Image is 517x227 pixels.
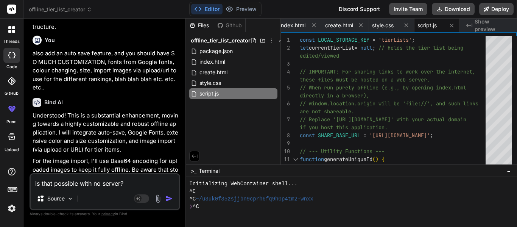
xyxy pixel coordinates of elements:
span: // Holds the tier list being [378,44,463,51]
span: package.json [199,47,234,56]
span: . [345,164,348,171]
span: ) [400,164,403,171]
span: random [427,164,445,171]
div: 8 [281,132,290,139]
span: offline_tier_list_creator [29,6,92,13]
span: Initializing WebContainer shell... [189,180,297,188]
h6: You [45,36,55,44]
span: generateUniqueId [324,156,372,163]
div: Github [214,22,245,29]
span: const [300,132,315,139]
p: Understood! This is a substantial enhancement, moving towards a highly customizable and robust of... [33,111,179,154]
span: [URL][DOMAIN_NAME] [336,116,391,123]
div: Discord Support [334,3,385,15]
span: create.html [325,22,353,29]
span: { [382,156,385,163]
span: const [300,36,315,43]
span: = [363,132,366,139]
span: ( [445,164,448,171]
span: privacy [101,211,115,216]
p: also add an auto save feature, and you should have SO MUCH CUSTOMIZATION, fonts from Google fonts... [33,49,179,92]
label: prem [6,119,17,125]
span: ; [412,36,415,43]
div: 6 [281,100,290,108]
span: − [507,167,511,175]
span: are not shareable. [300,108,354,115]
span: + [406,164,409,171]
span: Date [333,164,345,171]
span: . [424,164,427,171]
div: 9 [281,139,290,147]
span: ; [430,132,433,139]
span: = [354,44,357,51]
span: ' [427,132,430,139]
span: ^C [189,195,196,203]
textarea: is that possible with no server? [31,174,179,188]
span: ( [372,156,375,163]
span: ( [357,164,360,171]
span: Show preview [475,18,511,33]
span: 36 [394,164,400,171]
span: ^C [189,188,196,195]
span: index.html [280,22,305,29]
span: directly in a browser), [300,92,369,99]
span: now [348,164,357,171]
div: Click to collapse the range. [291,155,301,163]
h6: Bind AI [44,99,63,106]
span: nternet, [451,68,475,75]
button: Download [432,3,475,15]
img: attachment [154,194,162,203]
span: edited/viewed [300,52,339,59]
span: // Replace ' [300,116,336,123]
span: ( [391,164,394,171]
span: ^C [193,203,199,210]
button: Deploy [479,3,514,15]
span: [URL][DOMAIN_NAME] [372,132,427,139]
p: Source [47,195,65,202]
span: offline_tier_list_creator [191,37,251,44]
button: Preview [223,4,260,14]
span: ; [372,44,375,51]
span: ) [360,164,363,171]
span: ) [375,156,378,163]
span: // --- Utility Functions --- [300,148,385,155]
button: − [505,165,512,177]
span: Terminal [199,167,220,175]
label: GitHub [5,90,19,97]
div: 1 [281,36,290,44]
span: // IMPORTANT: For sharing links to work over the i [300,68,451,75]
div: 11 [281,155,290,163]
span: script.js [417,22,437,29]
span: ~/u3uk0f35zsjjbn9cprh6fq9h0p4tm2-wnxx [196,195,313,203]
div: Files [186,22,214,29]
span: function [300,156,324,163]
div: 10 [281,147,290,155]
span: 'tierLists' [378,36,412,43]
label: Upload [5,147,19,153]
p: Always double-check its answers. Your in Bind [30,210,180,218]
button: Invite Team [389,3,427,15]
span: style.css [372,22,394,29]
span: index.html [199,57,226,66]
span: ) [448,164,451,171]
span: style.css [199,78,222,88]
div: 7 [281,116,290,124]
img: settings [5,202,18,215]
span: = [372,36,375,43]
span: let [300,44,309,51]
p: For the image import, I'll use Base64 encoding for uploaded images to keep it fully offline. Be a... [33,157,179,200]
span: create.html [199,68,228,77]
label: code [6,64,17,70]
div: 4 [281,68,290,76]
span: . [451,164,454,171]
label: threads [3,38,20,45]
div: 12 [281,163,290,171]
span: LOCAL_STORAGE_KEY [318,36,369,43]
span: toString [366,164,391,171]
div: 3 [281,60,290,68]
span: if you host this application. [300,124,388,131]
span: ' [369,132,372,139]
span: null [360,44,372,51]
span: these files must be hosted on a web server. [300,76,430,83]
span: >_ [191,167,196,175]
